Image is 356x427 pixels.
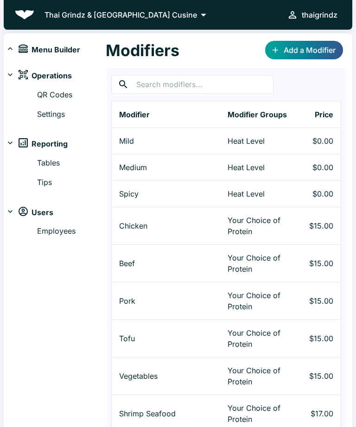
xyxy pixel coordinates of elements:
input: Search modifiers... [136,75,273,94]
p: $17.00 [309,408,333,419]
img: Beluga [15,10,34,19]
div: menuMenu Builder [4,41,106,59]
p: Price [309,109,333,120]
p: Your Choice of Protein [228,365,294,387]
a: Settings [37,108,106,121]
button: thaigrindz [283,6,341,24]
p: Heat Level [228,162,294,173]
p: $0.00 [309,188,333,199]
p: $15.00 [309,220,333,231]
p: Mild [119,135,213,147]
a: Add a Modifier [265,41,343,59]
p: Your Choice of Protein [228,252,294,274]
p: Pork [119,295,213,306]
p: Heat Level [228,188,294,199]
p: $0.00 [309,135,333,147]
a: QR Codes [37,89,106,101]
p: Modifier Groups [228,109,294,120]
span: Reporting [32,138,68,150]
img: menu [19,45,28,53]
p: Thai Grindz & [GEOGRAPHIC_DATA] Cusine [44,9,197,20]
p: Spicy [119,188,213,199]
span: Operations [32,70,72,82]
p: $15.00 [309,370,333,382]
span: Menu Builder [32,44,80,56]
span: Users [32,207,53,219]
p: Your Choice of Protein [228,215,294,237]
p: Medium [119,162,213,173]
p: Vegetables [119,370,213,382]
p: Your Choice of Protein [228,402,294,425]
p: Shrimp Seafood [119,408,213,419]
p: Your Choice of Protein [228,290,294,312]
img: operations [19,70,28,79]
p: Tofu [119,333,213,344]
h1: Modifiers [106,41,179,60]
p: $0.00 [309,162,333,173]
div: operationsOperations [4,67,106,85]
p: Your Choice of Protein [228,327,294,350]
p: $15.00 [309,295,333,306]
p: Heat Level [228,135,294,147]
div: reportsReporting [4,135,106,153]
p: Chicken [119,220,213,231]
p: $15.00 [309,258,333,269]
div: thaigrindz [302,8,337,21]
a: Tips [37,177,106,189]
p: $15.00 [309,333,333,344]
div: usersUsers [4,203,106,222]
img: reports [19,138,28,147]
p: Beef [119,258,213,269]
button: Thai Grindz & [GEOGRAPHIC_DATA] Cusine [42,8,213,22]
p: Modifier [119,109,213,120]
a: Employees [37,225,106,237]
img: users [19,207,28,216]
a: Tables [37,157,106,169]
